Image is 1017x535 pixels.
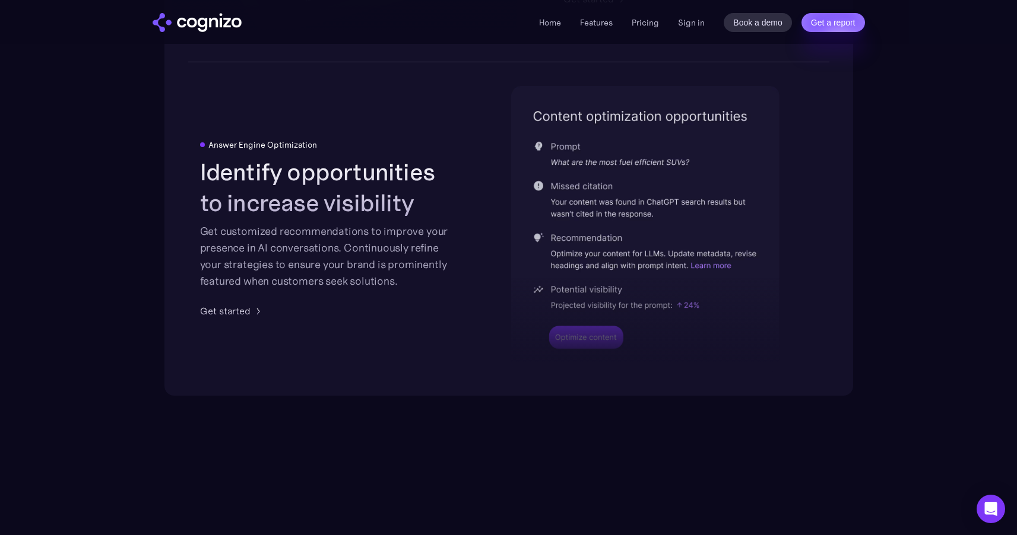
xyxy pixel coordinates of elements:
[200,157,454,218] h2: Identify opportunities to increase visibility
[801,13,865,32] a: Get a report
[153,13,242,32] a: home
[153,13,242,32] img: cognizo logo
[539,17,561,28] a: Home
[632,17,659,28] a: Pricing
[511,86,780,371] img: content optimization for LLMs
[724,13,792,32] a: Book a demo
[580,17,613,28] a: Features
[977,495,1005,523] div: Open Intercom Messenger
[200,223,454,289] div: Get customized recommendations to improve your presence in AI conversations. Continuously refine ...
[678,15,705,30] a: Sign in
[208,140,317,149] div: Answer Engine Optimization
[200,304,251,318] div: Get started
[200,304,265,318] a: Get started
